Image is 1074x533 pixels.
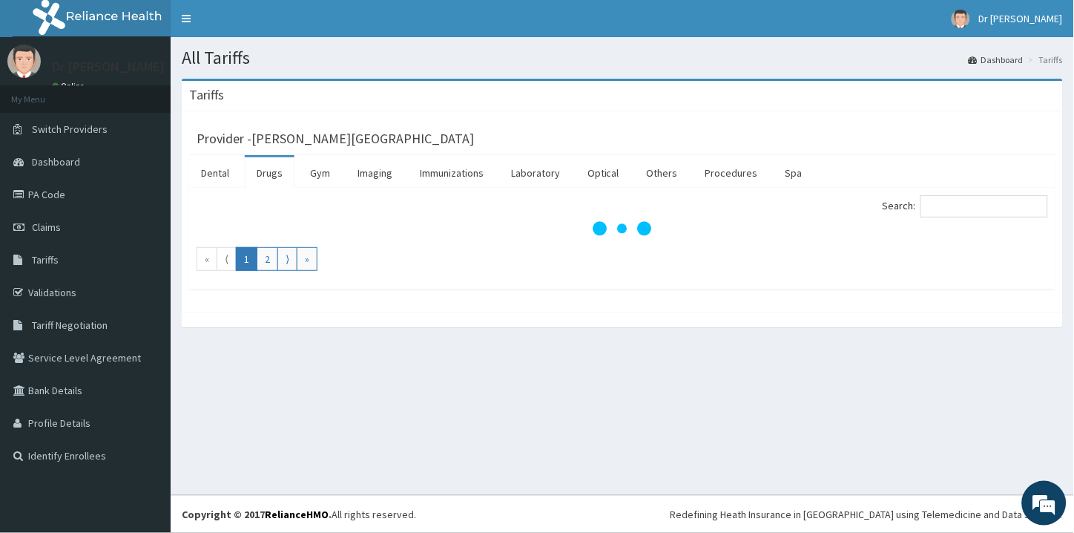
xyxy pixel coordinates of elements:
a: Laboratory [499,157,572,189]
h1: All Tariffs [182,48,1063,68]
svg: audio-loading [593,199,652,258]
a: Optical [576,157,631,189]
a: Go to previous page [217,247,237,271]
a: Imaging [346,157,404,189]
a: Go to first page [197,247,217,271]
a: Dashboard [969,53,1024,66]
span: Tariffs [32,253,59,266]
a: Go to page number 1 [236,247,257,271]
a: Online [52,81,88,91]
span: Tariff Negotiation [32,318,108,332]
span: Dashboard [32,155,80,169]
footer: All rights reserved. [171,495,1074,533]
a: Dental [189,157,241,189]
h3: Provider - [PERSON_NAME][GEOGRAPHIC_DATA] [197,132,474,145]
img: User Image [952,10,970,28]
a: Go to next page [277,247,297,271]
a: Go to page number 2 [257,247,278,271]
p: Dr [PERSON_NAME] [52,60,165,73]
a: Go to last page [297,247,317,271]
a: Gym [298,157,342,189]
li: Tariffs [1025,53,1063,66]
a: Spa [774,157,814,189]
span: Dr [PERSON_NAME] [979,12,1063,25]
a: Drugs [245,157,294,189]
a: Procedures [694,157,770,189]
label: Search: [883,195,1048,218]
a: RelianceHMO [265,508,329,521]
a: Immunizations [408,157,495,189]
strong: Copyright © 2017 . [182,508,332,521]
div: Redefining Heath Insurance in [GEOGRAPHIC_DATA] using Telemedicine and Data Science! [671,507,1063,522]
h3: Tariffs [189,88,224,102]
a: Others [635,157,690,189]
img: User Image [7,45,41,78]
input: Search: [920,195,1048,218]
span: Switch Providers [32,122,108,136]
span: Claims [32,220,61,234]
